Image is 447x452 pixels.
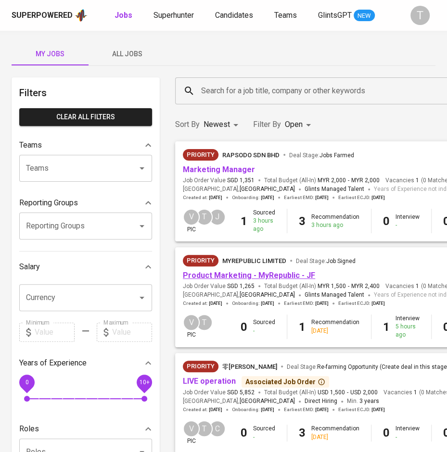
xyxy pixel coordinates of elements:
b: 1 [383,320,390,334]
div: pic [183,209,200,234]
b: 1 [241,214,247,228]
div: T [196,314,213,331]
a: Teams [274,10,299,22]
span: [DATE] [209,406,222,413]
span: Candidates [215,11,253,20]
span: Job Order Value [183,176,255,185]
p: Filter By [253,119,281,130]
a: GlintsGPT NEW [318,10,375,22]
div: C [209,420,226,437]
span: [DATE] [209,300,222,307]
div: - [396,221,420,229]
div: T [196,420,213,437]
div: Sourced [253,209,275,233]
span: Teams [274,11,297,20]
b: 0 [383,426,390,439]
button: Open [135,162,149,175]
span: Earliest EMD : [284,300,329,307]
span: Earliest ECJD : [338,406,385,413]
span: [DATE] [261,300,274,307]
span: Created at : [183,194,222,201]
span: [DATE] [371,194,385,201]
div: Sourced [253,318,275,335]
div: 5 hours ago [396,323,420,339]
div: Open [285,116,314,134]
a: Superhunter [153,10,196,22]
span: Created at : [183,406,222,413]
span: Jobs Farmed [319,152,354,159]
button: Open [135,291,149,304]
span: Created at : [183,300,222,307]
span: Glints Managed Talent [305,291,364,298]
div: T [410,6,430,25]
b: 3 [299,426,306,439]
span: SGD 1,265 [227,282,255,290]
span: Total Budget (All-In) [264,176,380,185]
span: MYR 2,000 [318,176,346,185]
span: USD 2,000 [350,389,378,397]
span: USD 1,500 [318,389,345,397]
span: 10+ [139,378,149,385]
span: [DATE] [315,300,329,307]
div: Recommendation [311,318,359,335]
span: Onboarding : [232,300,274,307]
span: - [348,176,349,185]
div: Teams [19,136,152,155]
a: LIVE operation [183,377,236,386]
span: [GEOGRAPHIC_DATA] , [183,185,295,194]
span: Glints Managed Talent [305,186,364,192]
input: Value [112,323,152,342]
button: Open [135,219,149,233]
span: Job Order Value [183,282,255,290]
div: V [183,420,200,437]
span: [DATE] [315,194,329,201]
b: 0 [241,320,247,334]
div: Associated Job Order [245,377,325,387]
span: All Jobs [94,48,160,60]
span: MyRepublic Limited [222,257,286,264]
b: 0 [383,214,390,228]
span: Total Budget (All-In) [264,389,378,397]
span: Priority [183,362,218,371]
span: 0 [25,378,28,385]
div: 3 hours ago [311,221,359,229]
span: - [347,389,348,397]
span: - [348,282,349,290]
span: Priority [183,256,218,265]
span: [DATE] [371,406,385,413]
div: Roles [19,419,152,439]
div: Newest [204,116,242,134]
div: Interview [396,213,420,229]
div: Interview [396,314,420,339]
span: Rapsodo Sdn Bhd [222,151,280,159]
p: Salary [19,261,40,273]
span: SGD 5,852 [227,389,255,397]
input: Value [35,323,75,342]
img: app logo [75,8,88,23]
span: Job Order Value [183,389,255,397]
div: Sourced [253,425,275,441]
span: [GEOGRAPHIC_DATA] , [183,290,295,300]
div: Salary [19,257,152,276]
span: MYR 1,500 [318,282,346,290]
a: Product Marketing - MyRepublic - JF [183,271,315,280]
a: Candidates [215,10,255,22]
div: [DATE] [311,433,359,441]
span: Deal Stage : [296,258,356,264]
span: Earliest EMD : [284,194,329,201]
span: [DATE] [261,194,274,201]
span: Superhunter [153,11,194,20]
div: Years of Experience [19,353,152,373]
b: 0 [241,426,247,439]
div: [DATE] [311,327,359,335]
a: Jobs [115,10,134,22]
div: Recommendation [311,213,359,229]
div: Reporting Groups [19,193,152,213]
div: New Job received from Demand Team [183,255,218,266]
div: 3 hours ago [253,217,275,233]
span: [DATE] [261,406,274,413]
span: Earliest ECJD : [338,194,385,201]
span: [DATE] [209,194,222,201]
div: Interview [396,425,420,441]
span: 1 [414,176,419,185]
